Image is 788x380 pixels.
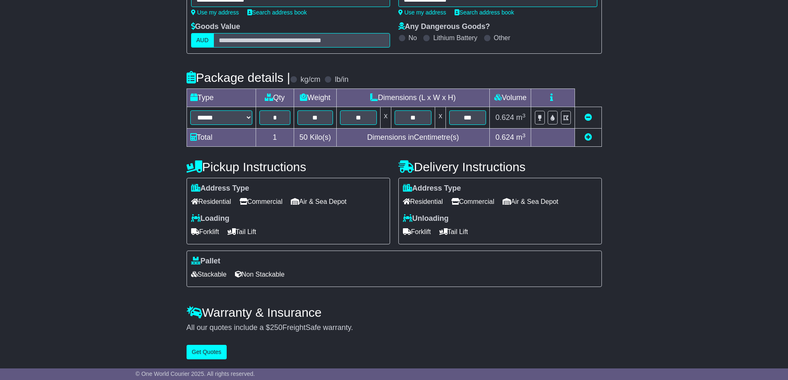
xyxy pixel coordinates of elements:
[516,113,526,122] span: m
[270,323,283,332] span: 250
[294,89,337,107] td: Weight
[336,89,490,107] td: Dimensions (L x W x H)
[299,133,308,141] span: 50
[494,34,510,42] label: Other
[522,112,526,119] sup: 3
[256,89,294,107] td: Qty
[516,133,526,141] span: m
[191,257,220,266] label: Pallet
[240,195,283,208] span: Commercial
[187,323,602,332] div: All our quotes include a $ FreightSafe warranty.
[455,9,514,16] a: Search address book
[398,9,446,16] a: Use my address
[439,225,468,238] span: Tail Lift
[398,160,602,174] h4: Delivery Instructions
[584,113,592,122] a: Remove this item
[409,34,417,42] label: No
[403,195,443,208] span: Residential
[398,22,490,31] label: Any Dangerous Goods?
[451,195,494,208] span: Commercial
[300,75,320,84] label: kg/cm
[191,225,219,238] span: Forklift
[490,89,531,107] td: Volume
[191,33,214,48] label: AUD
[335,75,348,84] label: lb/in
[228,225,256,238] span: Tail Lift
[191,22,240,31] label: Goods Value
[191,214,230,223] label: Loading
[187,345,227,359] button: Get Quotes
[235,268,285,281] span: Non Stackable
[403,225,431,238] span: Forklift
[336,129,490,147] td: Dimensions in Centimetre(s)
[291,195,347,208] span: Air & Sea Depot
[403,214,449,223] label: Unloading
[380,107,391,129] td: x
[256,129,294,147] td: 1
[294,129,337,147] td: Kilo(s)
[496,133,514,141] span: 0.624
[584,133,592,141] a: Add new item
[187,89,256,107] td: Type
[435,107,446,129] td: x
[187,306,602,319] h4: Warranty & Insurance
[496,113,514,122] span: 0.624
[503,195,558,208] span: Air & Sea Depot
[136,370,255,377] span: © One World Courier 2025. All rights reserved.
[187,160,390,174] h4: Pickup Instructions
[191,268,227,281] span: Stackable
[247,9,307,16] a: Search address book
[433,34,477,42] label: Lithium Battery
[403,184,461,193] label: Address Type
[191,9,239,16] a: Use my address
[522,132,526,139] sup: 3
[187,71,290,84] h4: Package details |
[191,195,231,208] span: Residential
[191,184,249,193] label: Address Type
[187,129,256,147] td: Total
